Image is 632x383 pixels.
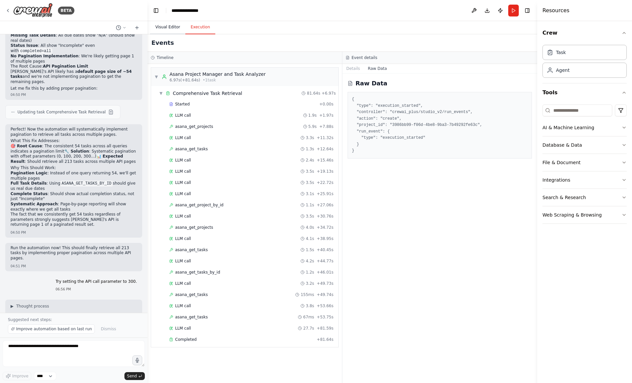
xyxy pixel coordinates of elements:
[355,79,387,88] h2: Raw Data
[151,6,161,15] button: Hide left sidebar
[11,181,137,191] li: : Using should give us real due dates
[11,154,123,164] strong: 📊 Expected Result
[11,69,132,79] strong: default page size of ~54 tasks
[11,43,137,54] li: : All show "Incomplete" even with
[317,236,333,241] span: + 38.95s
[8,317,140,322] p: Suggested next steps:
[11,181,47,186] strong: Full Task Details
[11,138,137,144] h2: What This Fix Addresses:
[151,38,174,47] h2: Events
[11,171,137,181] li: : Instead of one query returning 54, we'll get multiple pages
[11,230,137,235] div: 04:50 PM
[175,191,191,196] span: LLM call
[542,212,602,218] div: Web Scraping & Browsing
[11,304,49,309] button: ▶Thought process
[17,109,106,115] span: Updating task Comprehensive Task Retrieval
[317,214,333,219] span: + 30.76s
[352,96,528,154] pre: { "type": "execution_started", "controller": "crewai_plus/studio_v2/run_events", "action": "creat...
[185,20,215,34] button: Execution
[556,49,566,56] div: Task
[342,64,364,73] button: Details
[11,212,137,227] p: The fact that we consistently get 54 tasks regardless of parameters strongly suggests [PERSON_NAM...
[306,180,314,185] span: 3.5s
[317,292,333,297] span: + 49.74s
[11,69,137,85] p: [PERSON_NAME]'s API likely has a and we're not implementing pagination to get the remaining pages.
[306,281,314,286] span: 3.2s
[150,20,185,34] button: Visual Editor
[306,303,314,309] span: 3.8s
[157,55,173,60] h3: Timeline
[306,191,314,196] span: 3.1s
[364,64,391,73] button: Raw Data
[203,77,216,83] span: • 1 task
[306,270,314,275] span: 1.2s
[317,281,333,286] span: + 49.73s
[175,258,191,264] span: LLM call
[542,154,627,171] button: File & Document
[317,191,333,196] span: + 25.91s
[306,202,314,208] span: 1.1s
[542,206,627,223] button: Web Scraping & Browsing
[16,304,49,309] span: Thought process
[11,33,56,38] strong: Missing Task Details
[317,158,333,163] span: + 15.46s
[132,355,142,365] button: Click to speak your automation idea
[175,247,208,252] span: asana_get_tasks
[317,303,333,309] span: + 53.66s
[308,124,317,129] span: 5.9s
[175,225,213,230] span: asana_get_projects
[542,189,627,206] button: Search & Research
[173,90,242,97] div: Comprehensive Task Retrieval
[308,113,317,118] span: 1.9s
[175,135,191,140] span: LLM call
[542,42,627,83] div: Crew
[8,324,95,334] button: Improve automation based on last run
[317,270,333,275] span: + 46.01s
[11,202,137,212] li: : Page-by-page reporting will show exactly where we get all tasks
[317,180,333,185] span: + 22.72s
[175,124,213,129] span: asana_get_projects
[113,24,129,32] button: Switch to previous chat
[11,165,137,171] h2: Why This Should Work:
[542,24,627,42] button: Crew
[11,33,137,43] li: : All due dates show "N/A" (should show real dates)
[306,258,314,264] span: 4.2s
[11,246,137,261] p: Run the automation now! This should finally retrieve all 213 tasks by implementing proper paginat...
[322,91,336,96] span: + 6.97s
[11,43,38,48] strong: Status Issue
[306,225,314,230] span: 4.0s
[306,169,314,174] span: 3.5s
[306,135,314,140] span: 3.3s
[317,247,333,252] span: + 40.45s
[175,102,190,107] span: Started
[175,303,191,309] span: LLM call
[556,67,569,74] div: Agent
[11,202,58,206] strong: Systematic Approach
[306,158,314,163] span: 2.4s
[319,124,333,129] span: + 7.88s
[542,177,570,183] div: Integrations
[319,102,333,107] span: + 0.00s
[175,337,197,342] span: Completed
[12,373,28,379] span: Improve
[542,83,627,102] button: Tools
[542,171,627,189] button: Integrations
[170,77,200,83] span: 6.97s (+81.64s)
[175,292,208,297] span: asana_get_tasks
[11,54,137,64] li: : We're likely getting page 1 of multiple pages
[542,119,627,136] button: AI & Machine Learning
[159,91,163,96] span: ▼
[301,292,314,297] span: 155ms
[101,326,116,332] span: Dismiss
[317,146,333,152] span: + 12.64s
[3,372,31,380] button: Improve
[306,247,314,252] span: 1.5s
[175,214,191,219] span: LLM call
[11,191,137,202] li: : Should show actual completion status, not just "Incomplete"
[175,281,191,286] span: LLM call
[175,113,191,118] span: LLM call
[306,146,314,152] span: 1.3s
[56,287,137,292] div: 06:56 PM
[317,314,333,320] span: + 53.75s
[64,149,89,154] strong: 🔧 Solution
